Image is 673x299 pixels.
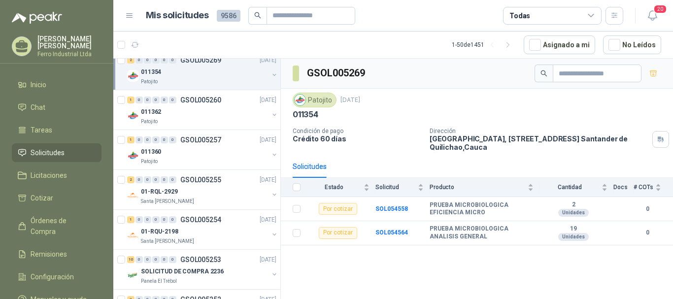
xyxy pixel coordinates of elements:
p: Ferro Industrial Ltda [37,51,101,57]
b: PRUEBA MICROBIOLOGICA EFICIENCIA MICRO [430,201,534,217]
a: Licitaciones [12,166,101,185]
span: search [540,70,547,77]
div: 10 [127,256,135,263]
span: Cotizar [31,193,53,203]
a: 2 0 0 0 0 0 GSOL005255[DATE] Company Logo01-RQL-2929Santa [PERSON_NAME] [127,174,278,205]
div: 0 [144,97,151,103]
div: 0 [161,136,168,143]
p: 011360 [141,147,161,157]
p: Dirección [430,128,648,134]
p: [DATE] [340,96,360,105]
span: Chat [31,102,45,113]
div: 0 [169,216,176,223]
div: 0 [161,176,168,183]
div: 0 [144,57,151,64]
a: 10 0 0 0 0 0 GSOL005253[DATE] Company LogoSOLICITUD DE COMPRA 2236Panela El Trébol [127,254,278,285]
span: Órdenes de Compra [31,215,92,237]
th: Estado [306,178,375,197]
th: Producto [430,178,539,197]
span: Configuración [31,271,74,282]
img: Company Logo [127,110,139,122]
div: 0 [169,176,176,183]
div: 0 [161,97,168,103]
div: 0 [144,176,151,183]
h1: Mis solicitudes [146,8,209,23]
a: Chat [12,98,101,117]
p: SOLICITUD DE COMPRA 2236 [141,267,224,276]
p: 011354 [293,109,318,120]
p: GSOL005269 [180,57,221,64]
span: 9586 [217,10,240,22]
p: [DATE] [260,135,276,145]
div: Solicitudes [293,161,327,172]
b: PRUEBA MICROBIOLOGICA ANALISIS GENERAL [430,225,534,240]
p: [DATE] [260,255,276,265]
span: Solicitudes [31,147,65,158]
span: Cantidad [539,184,600,191]
div: 1 - 50 de 1451 [452,37,516,53]
p: Condición de pago [293,128,422,134]
a: Remisiones [12,245,101,264]
div: 2 [127,57,135,64]
button: No Leídos [603,35,661,54]
div: 0 [169,57,176,64]
p: Santa [PERSON_NAME] [141,198,194,205]
p: 011362 [141,107,161,117]
div: 0 [152,57,160,64]
p: 01-RQU-2198 [141,227,178,236]
p: GSOL005257 [180,136,221,143]
p: Santa [PERSON_NAME] [141,237,194,245]
div: 0 [135,97,143,103]
div: Unidades [558,209,589,217]
div: 0 [152,176,160,183]
p: [DATE] [260,96,276,105]
a: SOL054558 [375,205,408,212]
div: Unidades [558,233,589,241]
img: Company Logo [127,190,139,201]
span: 20 [653,4,667,14]
th: Cantidad [539,178,613,197]
div: Patojito [293,93,336,107]
a: 1 0 0 0 0 0 GSOL005257[DATE] Company Logo011360Patojito [127,134,278,166]
a: Inicio [12,75,101,94]
div: 1 [127,136,135,143]
span: Inicio [31,79,46,90]
div: 0 [135,176,143,183]
span: Producto [430,184,526,191]
p: [PERSON_NAME] [PERSON_NAME] [37,35,101,49]
img: Company Logo [127,269,139,281]
button: 20 [643,7,661,25]
div: 0 [161,256,168,263]
div: 2 [127,176,135,183]
p: GSOL005255 [180,176,221,183]
b: 0 [634,228,661,237]
b: 0 [634,204,661,214]
span: Estado [306,184,362,191]
button: Asignado a mi [524,35,595,54]
div: 0 [169,256,176,263]
img: Logo peakr [12,12,62,24]
div: 0 [169,136,176,143]
div: 1 [127,216,135,223]
h3: GSOL005269 [307,66,367,81]
p: Patojito [141,78,158,86]
div: 0 [144,256,151,263]
img: Company Logo [127,70,139,82]
div: 0 [169,97,176,103]
div: 0 [135,136,143,143]
a: 1 0 0 0 0 0 GSOL005260[DATE] Company Logo011362Patojito [127,94,278,126]
p: Patojito [141,118,158,126]
div: 0 [135,256,143,263]
div: 0 [161,57,168,64]
a: SOL054564 [375,229,408,236]
div: 0 [144,216,151,223]
a: Órdenes de Compra [12,211,101,241]
b: 2 [539,201,607,209]
div: 0 [152,97,160,103]
div: Por cotizar [319,203,357,215]
th: # COTs [634,178,673,197]
a: Solicitudes [12,143,101,162]
p: GSOL005254 [180,216,221,223]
